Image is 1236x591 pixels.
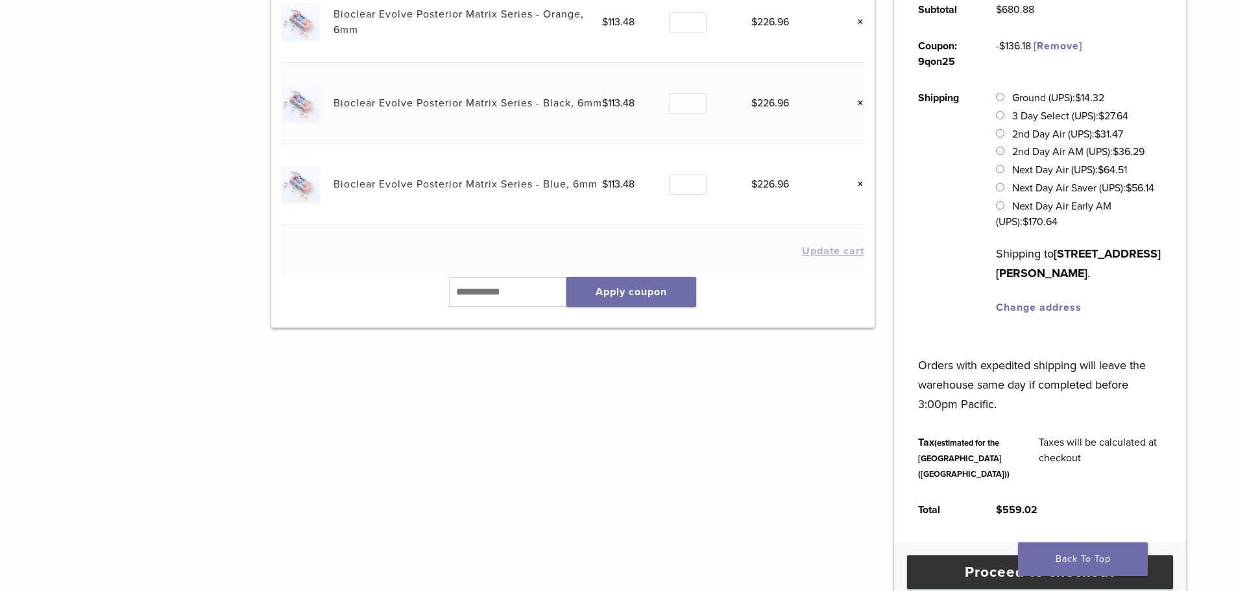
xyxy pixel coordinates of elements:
small: (estimated for the [GEOGRAPHIC_DATA] ([GEOGRAPHIC_DATA])) [918,438,1010,479]
bdi: 226.96 [751,178,789,191]
label: Next Day Air (UPS): [1012,163,1127,176]
span: $ [602,178,608,191]
a: Remove this item [847,95,864,112]
label: Next Day Air Early AM (UPS): [996,200,1111,228]
span: $ [1113,145,1119,158]
span: $ [996,3,1002,16]
bdi: 113.48 [602,97,635,110]
label: 2nd Day Air (UPS): [1012,128,1123,141]
a: Bioclear Evolve Posterior Matrix Series - Black, 6mm [333,97,602,110]
strong: [STREET_ADDRESS][PERSON_NAME] [996,247,1161,280]
bdi: 27.64 [1098,110,1128,123]
span: $ [999,40,1005,53]
span: $ [1075,91,1081,104]
img: Bioclear Evolve Posterior Matrix Series - Blue, 6mm [282,165,320,203]
bdi: 56.14 [1126,182,1154,195]
span: $ [1095,128,1100,141]
a: Remove this item [847,14,864,30]
bdi: 64.51 [1098,163,1127,176]
th: Shipping [904,80,982,326]
p: Orders with expedited shipping will leave the warehouse same day if completed before 3:00pm Pacific. [918,336,1161,414]
span: $ [1098,110,1104,123]
label: 2nd Day Air AM (UPS): [1012,145,1145,158]
span: $ [1126,182,1132,195]
bdi: 680.88 [996,3,1034,16]
a: Remove 9qon25 coupon [1034,40,1082,53]
th: Coupon: 9qon25 [904,28,982,80]
button: Apply coupon [566,277,696,307]
bdi: 36.29 [1113,145,1145,158]
label: Next Day Air Saver (UPS): [1012,182,1154,195]
th: Tax [904,424,1024,492]
label: Ground (UPS): [1012,91,1104,104]
bdi: 170.64 [1023,215,1058,228]
img: Bioclear Evolve Posterior Matrix Series - Orange, 6mm [282,3,320,41]
td: Taxes will be calculated at checkout [1024,424,1176,492]
bdi: 14.32 [1075,91,1104,104]
a: Bioclear Evolve Posterior Matrix Series - Blue, 6mm [333,178,598,191]
bdi: 31.47 [1095,128,1123,141]
span: $ [751,16,757,29]
span: $ [996,503,1002,516]
span: $ [751,97,757,110]
span: $ [1098,163,1104,176]
span: 136.18 [999,40,1031,53]
a: Remove this item [847,176,864,193]
span: $ [602,97,608,110]
p: Shipping to . [996,244,1161,283]
span: $ [1023,215,1028,228]
bdi: 113.48 [602,178,635,191]
label: 3 Day Select (UPS): [1012,110,1128,123]
a: Proceed to checkout [907,555,1173,589]
span: $ [602,16,608,29]
a: Bioclear Evolve Posterior Matrix Series - Orange, 6mm [333,8,584,36]
button: Update cart [802,246,864,256]
a: Change address [996,301,1082,314]
td: - [982,28,1097,80]
bdi: 559.02 [996,503,1037,516]
span: $ [751,178,757,191]
bdi: 113.48 [602,16,635,29]
img: Bioclear Evolve Posterior Matrix Series - Black, 6mm [282,84,320,122]
a: Back To Top [1018,542,1148,576]
bdi: 226.96 [751,16,789,29]
bdi: 226.96 [751,97,789,110]
th: Total [904,492,982,528]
